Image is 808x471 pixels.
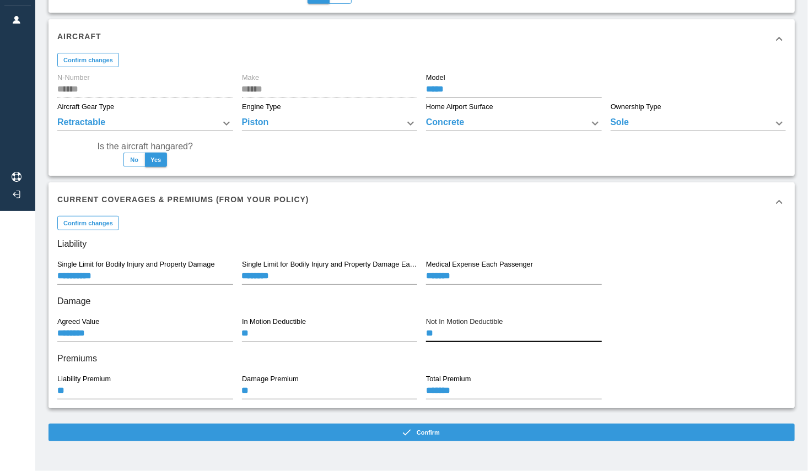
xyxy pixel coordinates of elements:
[57,259,215,269] label: Single Limit for Bodily Injury and Property Damage
[242,259,417,269] label: Single Limit for Bodily Injury and Property Damage Each Passenger
[242,374,299,384] label: Damage Premium
[57,294,786,309] h6: Damage
[145,153,167,167] button: Yes
[57,102,114,112] label: Aircraft Gear Type
[611,102,661,112] label: Ownership Type
[123,153,146,167] button: No
[426,116,602,131] div: Concrete
[242,116,418,131] div: Piston
[57,374,111,384] label: Liability Premium
[49,19,795,59] div: Aircraft
[426,73,445,83] label: Model
[426,374,471,384] label: Total Premium
[57,351,786,366] h6: Premiums
[98,140,193,153] label: Is the aircraft hangared?
[426,259,533,269] label: Medical Expense Each Passenger
[49,424,795,441] button: Confirm
[57,236,786,252] h6: Liability
[242,317,306,327] label: In Motion Deductible
[611,116,787,131] div: Sole
[426,317,503,327] label: Not In Motion Deductible
[57,193,309,205] h6: Current Coverages & Premiums (from your policy)
[57,317,99,327] label: Agreed Value
[426,102,493,112] label: Home Airport Surface
[57,30,101,42] h6: Aircraft
[57,116,233,131] div: Retractable
[242,73,259,83] label: Make
[57,216,119,230] button: Confirm changes
[49,182,795,222] div: Current Coverages & Premiums (from your policy)
[242,102,281,112] label: Engine Type
[57,73,90,83] label: N-Number
[57,53,119,67] button: Confirm changes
